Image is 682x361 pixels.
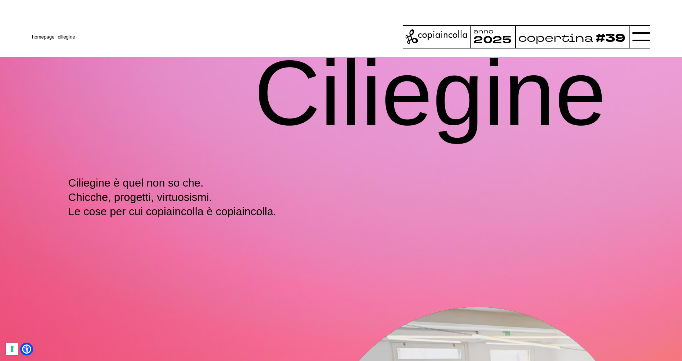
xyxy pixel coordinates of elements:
[474,33,511,47] tspan: 2025
[22,344,31,354] a: Open Accessibility Menu
[518,30,593,45] tspan: copertina
[6,343,18,355] button: Le tue preferenze relative al consenso per le tecnologie di tracciamento
[254,29,606,158] h1: Ciliegine
[58,34,75,40] span: ciliegine
[474,27,493,35] tspan: anno
[32,34,54,40] a: homepage
[68,176,287,219] p: Ciliegine è quel non so che. Chicche, progetti, virtuosismi. Le cose per cui copiaincolla è copia...
[595,30,625,46] tspan: #39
